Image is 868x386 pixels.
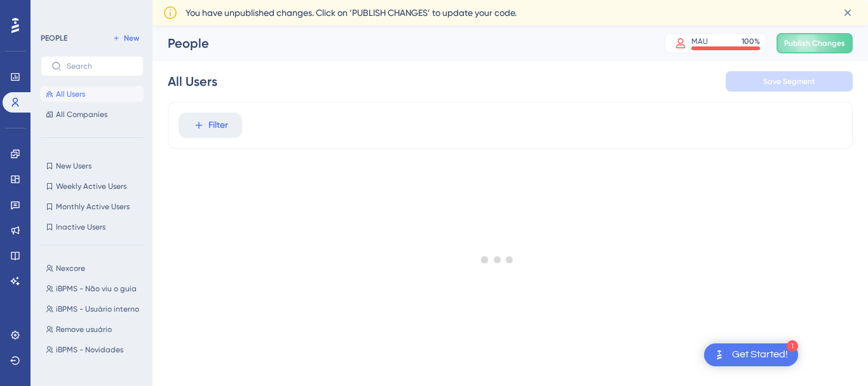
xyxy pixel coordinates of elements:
[41,199,144,214] button: Monthly Active Users
[41,261,151,276] button: Nexcore
[784,38,845,48] span: Publish Changes
[41,86,144,102] button: All Users
[56,222,105,232] span: Inactive Users
[56,89,85,99] span: All Users
[108,31,144,46] button: New
[56,161,92,171] span: New Users
[41,219,144,235] button: Inactive Users
[41,158,144,174] button: New Users
[186,5,517,20] span: You have unpublished changes. Click on ‘PUBLISH CHANGES’ to update your code.
[41,322,151,337] button: Remove usuário
[56,304,139,314] span: iBPMS - Usuário interno
[168,72,217,90] div: All Users
[41,179,144,194] button: Weekly Active Users
[732,348,788,362] div: Get Started!
[41,342,151,357] button: iBPMS - Novidades
[124,33,139,43] span: New
[41,107,144,122] button: All Companies
[41,33,67,43] div: PEOPLE
[56,324,112,334] span: Remove usuário
[726,71,853,92] button: Save Segment
[691,36,708,46] div: MAU
[41,301,151,317] button: iBPMS - Usuário interno
[168,34,633,52] div: People
[787,340,798,352] div: 1
[67,62,133,71] input: Search
[742,36,760,46] div: 100 %
[776,33,853,53] button: Publish Changes
[56,181,126,191] span: Weekly Active Users
[56,263,85,273] span: Nexcore
[56,109,107,120] span: All Companies
[763,76,815,86] span: Save Segment
[56,202,130,212] span: Monthly Active Users
[56,345,123,355] span: iBPMS - Novidades
[41,281,151,296] button: iBPMS - Não viu o guia
[704,343,798,366] div: Open Get Started! checklist, remaining modules: 1
[56,284,137,294] span: iBPMS - Não viu o guia
[712,347,727,362] img: launcher-image-alternative-text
